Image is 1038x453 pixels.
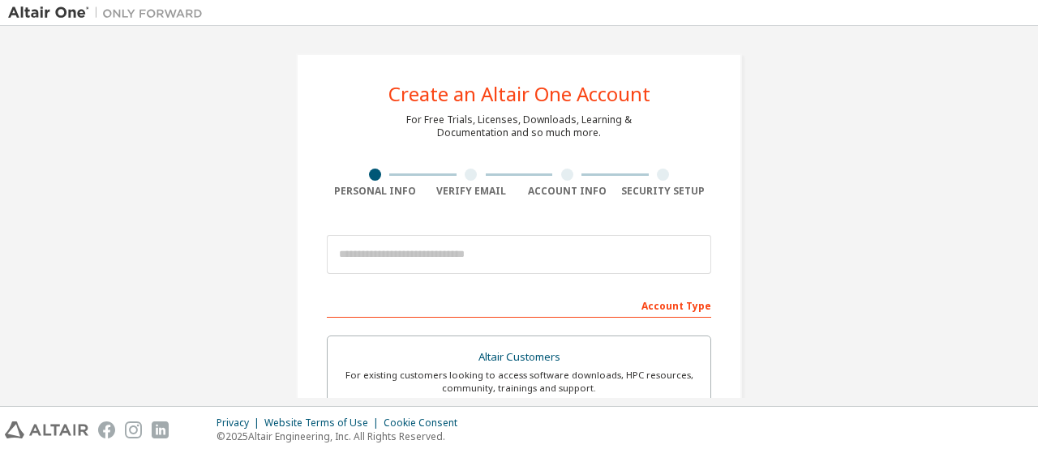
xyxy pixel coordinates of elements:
img: facebook.svg [98,421,115,438]
div: Security Setup [616,185,712,198]
img: altair_logo.svg [5,421,88,438]
img: Altair One [8,5,211,21]
div: Altair Customers [337,346,701,369]
div: For Free Trials, Licenses, Downloads, Learning & Documentation and so much more. [406,113,632,139]
div: Account Type [327,292,711,318]
div: For existing customers looking to access software downloads, HPC resources, community, trainings ... [337,369,701,395]
img: linkedin.svg [152,421,169,438]
div: Verify Email [423,185,520,198]
div: Cookie Consent [384,417,467,429]
div: Account Info [519,185,616,198]
div: Create an Altair One Account [388,84,650,104]
div: Privacy [217,417,264,429]
img: instagram.svg [125,421,142,438]
div: Personal Info [327,185,423,198]
div: Website Terms of Use [264,417,384,429]
p: © 2025 Altair Engineering, Inc. All Rights Reserved. [217,429,467,443]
